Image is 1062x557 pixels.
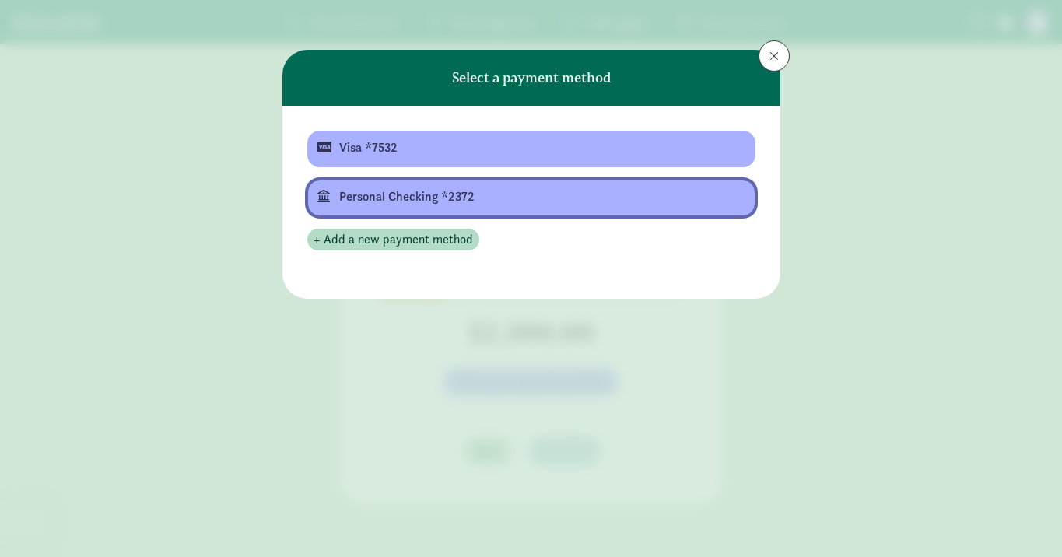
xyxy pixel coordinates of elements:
button: Visa *7532 [307,131,755,167]
span: + Add a new payment method [314,230,473,249]
div: Visa *7532 [339,138,720,157]
button: + Add a new payment method [307,229,479,250]
div: Personal Checking *2372 [339,187,720,206]
h6: Select a payment method [452,70,611,86]
button: Personal Checking *2372 [307,180,755,216]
